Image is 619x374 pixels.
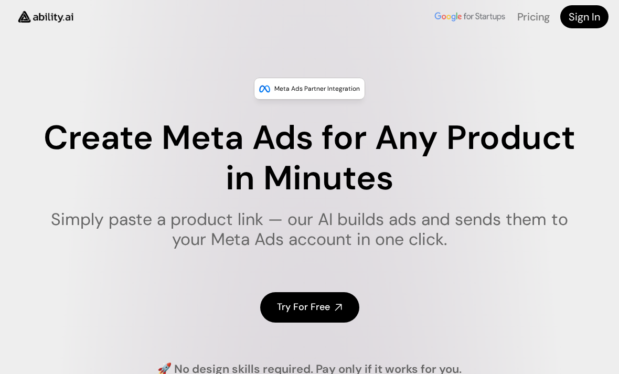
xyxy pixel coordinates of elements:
h1: Create Meta Ads for Any Product in Minutes [33,118,586,199]
h4: Sign In [569,9,600,24]
a: Try For Free [260,292,359,322]
a: Sign In [560,5,609,28]
p: Meta Ads Partner Integration [274,83,360,94]
a: Pricing [517,10,550,24]
h1: Simply paste a product link — our AI builds ads and sends them to your Meta Ads account in one cl... [33,209,586,250]
h4: Try For Free [277,301,330,314]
